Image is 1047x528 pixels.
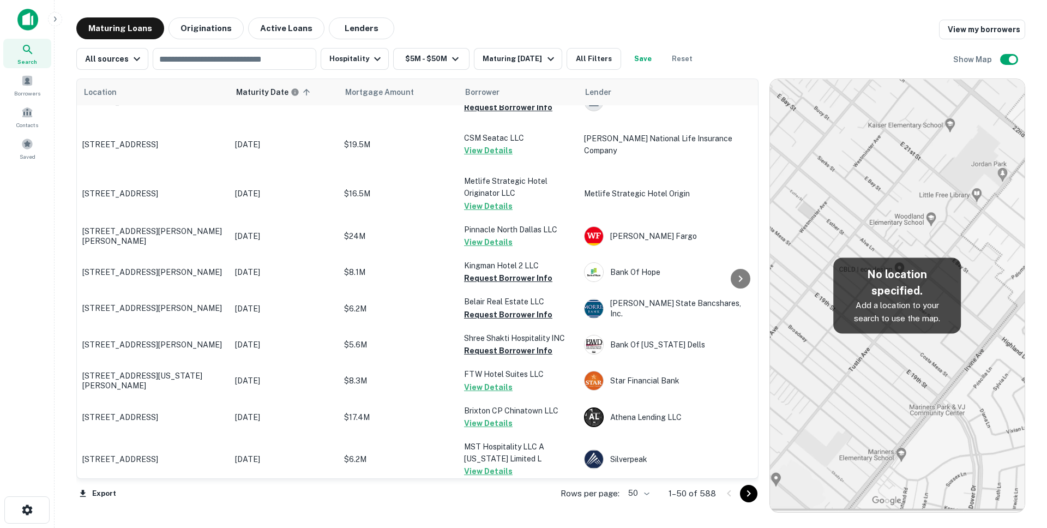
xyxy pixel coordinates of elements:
[567,48,621,70] button: All Filters
[77,79,230,105] th: Location
[770,79,1025,512] img: map-placeholder.webp
[82,412,224,422] p: [STREET_ADDRESS]
[584,226,748,246] div: [PERSON_NAME] Fargo
[344,339,453,351] p: $5.6M
[464,332,573,344] p: Shree Shakti Hospitality INC
[16,121,38,129] span: Contacts
[585,227,603,245] img: picture
[584,335,748,355] div: Bank Of [US_STATE] Dells
[585,371,603,390] img: picture
[464,417,513,430] button: View Details
[584,298,748,318] div: [PERSON_NAME] State Bancshares, Inc.
[83,86,131,99] span: Location
[459,79,579,105] th: Borrower
[3,39,51,68] a: Search
[344,266,453,278] p: $8.1M
[235,375,333,387] p: [DATE]
[585,335,603,354] img: picture
[843,266,953,299] h5: No location specified.
[585,450,603,469] img: picture
[561,487,619,500] p: Rows per page:
[230,79,339,105] th: Maturity dates displayed may be estimated. Please contact the lender for the most accurate maturi...
[235,453,333,465] p: [DATE]
[82,140,224,149] p: [STREET_ADDRESS]
[393,48,470,70] button: $5M - $50M
[76,48,148,70] button: All sources
[20,152,35,161] span: Saved
[236,86,299,98] div: Maturity dates displayed may be estimated. Please contact the lender for the most accurate maturi...
[82,267,224,277] p: [STREET_ADDRESS][PERSON_NAME]
[465,86,500,99] span: Borrower
[584,371,748,391] div: Star Financial Bank
[82,189,224,199] p: [STREET_ADDRESS]
[3,70,51,100] a: Borrowers
[584,449,748,469] div: Silverpeak
[17,9,38,31] img: capitalize-icon.png
[344,375,453,387] p: $8.3M
[235,339,333,351] p: [DATE]
[464,132,573,144] p: CSM Seatac LLC
[585,263,603,281] img: picture
[585,86,611,99] span: Lender
[589,411,599,423] p: A L
[669,487,716,500] p: 1–50 of 588
[3,102,51,131] a: Contacts
[584,262,748,282] div: Bank Of Hope
[665,48,700,70] button: Reset
[235,230,333,242] p: [DATE]
[3,134,51,163] a: Saved
[248,17,324,39] button: Active Loans
[843,299,953,325] p: Add a location to your search to use the map.
[624,485,651,501] div: 50
[82,226,224,246] p: [STREET_ADDRESS][PERSON_NAME][PERSON_NAME]
[321,48,389,70] button: Hospitality
[344,303,453,315] p: $6.2M
[169,17,244,39] button: Originations
[82,371,224,391] p: [STREET_ADDRESS][US_STATE][PERSON_NAME]
[464,175,573,199] p: Metlife Strategic Hotel Originator LLC
[464,224,573,236] p: Pinnacle North Dallas LLC
[235,266,333,278] p: [DATE]
[464,260,573,272] p: Kingman Hotel 2 LLC
[235,139,333,151] p: [DATE]
[236,86,314,98] span: Maturity dates displayed may be estimated. Please contact the lender for the most accurate maturi...
[992,441,1047,493] iframe: Chat Widget
[82,303,224,313] p: [STREET_ADDRESS][PERSON_NAME]
[464,344,552,357] button: Request Borrower Info
[464,368,573,380] p: FTW Hotel Suites LLC
[740,485,757,502] button: Go to next page
[483,52,557,65] div: Maturing [DATE]
[345,86,428,99] span: Mortgage Amount
[76,485,119,502] button: Export
[464,144,513,157] button: View Details
[584,133,748,157] p: [PERSON_NAME] National Life Insurance Company
[585,299,603,318] img: picture
[235,411,333,423] p: [DATE]
[625,48,660,70] button: Save your search to get updates of matches that match your search criteria.
[464,200,513,213] button: View Details
[344,411,453,423] p: $17.4M
[953,53,994,65] h6: Show Map
[235,303,333,315] p: [DATE]
[76,17,164,39] button: Maturing Loans
[464,441,573,465] p: MST Hospitality LLC A [US_STATE] Limited L
[464,296,573,308] p: Belair Real Estate LLC
[464,236,513,249] button: View Details
[464,272,552,285] button: Request Borrower Info
[344,188,453,200] p: $16.5M
[584,407,748,427] div: Athena Lending LLC
[579,79,753,105] th: Lender
[464,405,573,417] p: Brixton CP Chinatown LLC
[464,381,513,394] button: View Details
[464,465,513,478] button: View Details
[85,52,143,65] div: All sources
[236,86,288,98] h6: Maturity Date
[235,188,333,200] p: [DATE]
[344,139,453,151] p: $19.5M
[474,48,562,70] button: Maturing [DATE]
[82,454,224,464] p: [STREET_ADDRESS]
